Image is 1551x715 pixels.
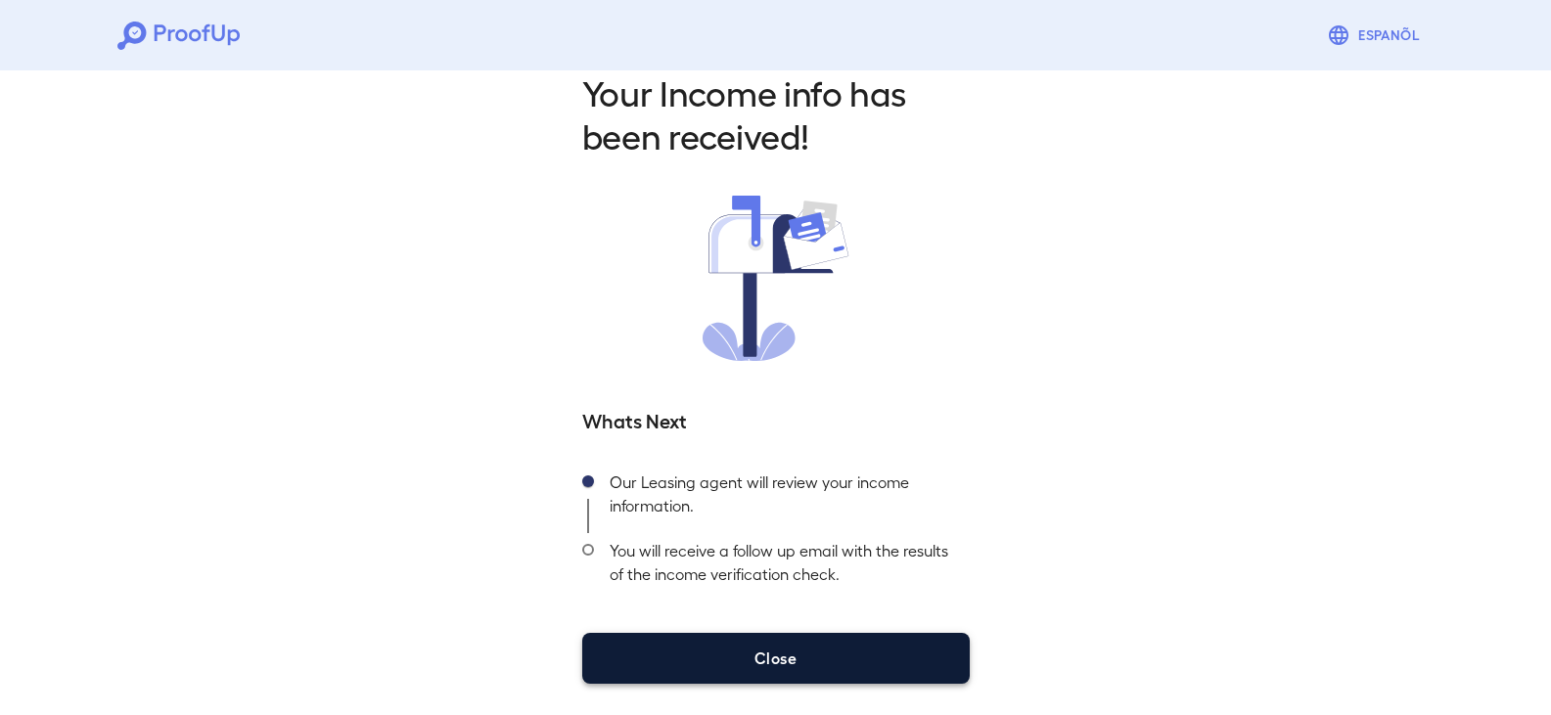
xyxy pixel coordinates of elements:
button: Close [582,633,970,684]
img: received.svg [703,196,849,361]
button: Espanõl [1319,16,1434,55]
h5: Whats Next [582,406,970,433]
div: Our Leasing agent will review your income information. [594,465,970,533]
h2: Your Income info has been received! [582,70,970,156]
div: You will receive a follow up email with the results of the income verification check. [594,533,970,602]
